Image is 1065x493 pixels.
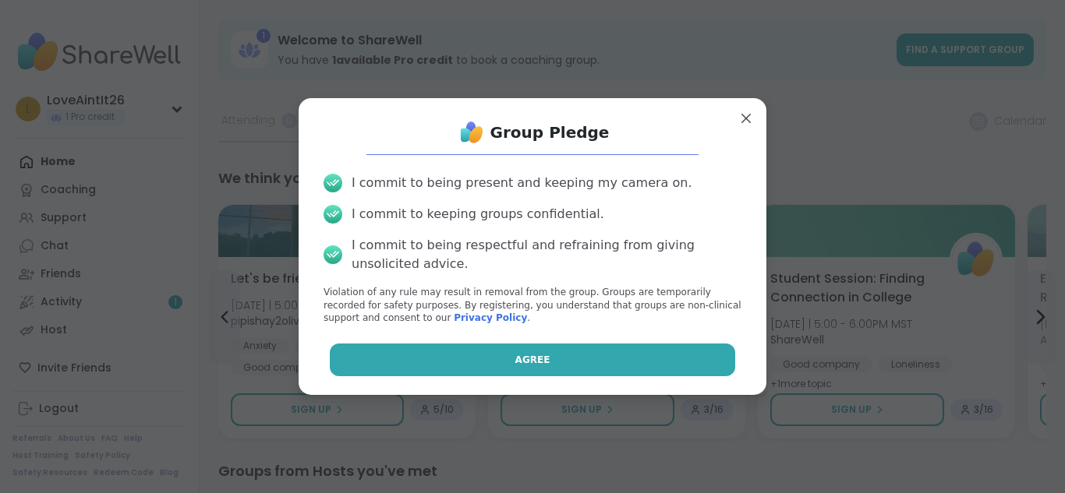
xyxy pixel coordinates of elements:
[352,205,604,224] div: I commit to keeping groups confidential.
[490,121,610,143] h1: Group Pledge
[324,286,741,325] p: Violation of any rule may result in removal from the group. Groups are temporarily recorded for s...
[330,343,736,376] button: Agree
[515,353,550,367] span: Agree
[456,117,487,148] img: ShareWell Logo
[352,236,741,273] div: I commit to being respectful and refraining from giving unsolicited advice.
[352,174,692,192] div: I commit to being present and keeping my camera on.
[454,312,527,323] a: Privacy Policy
